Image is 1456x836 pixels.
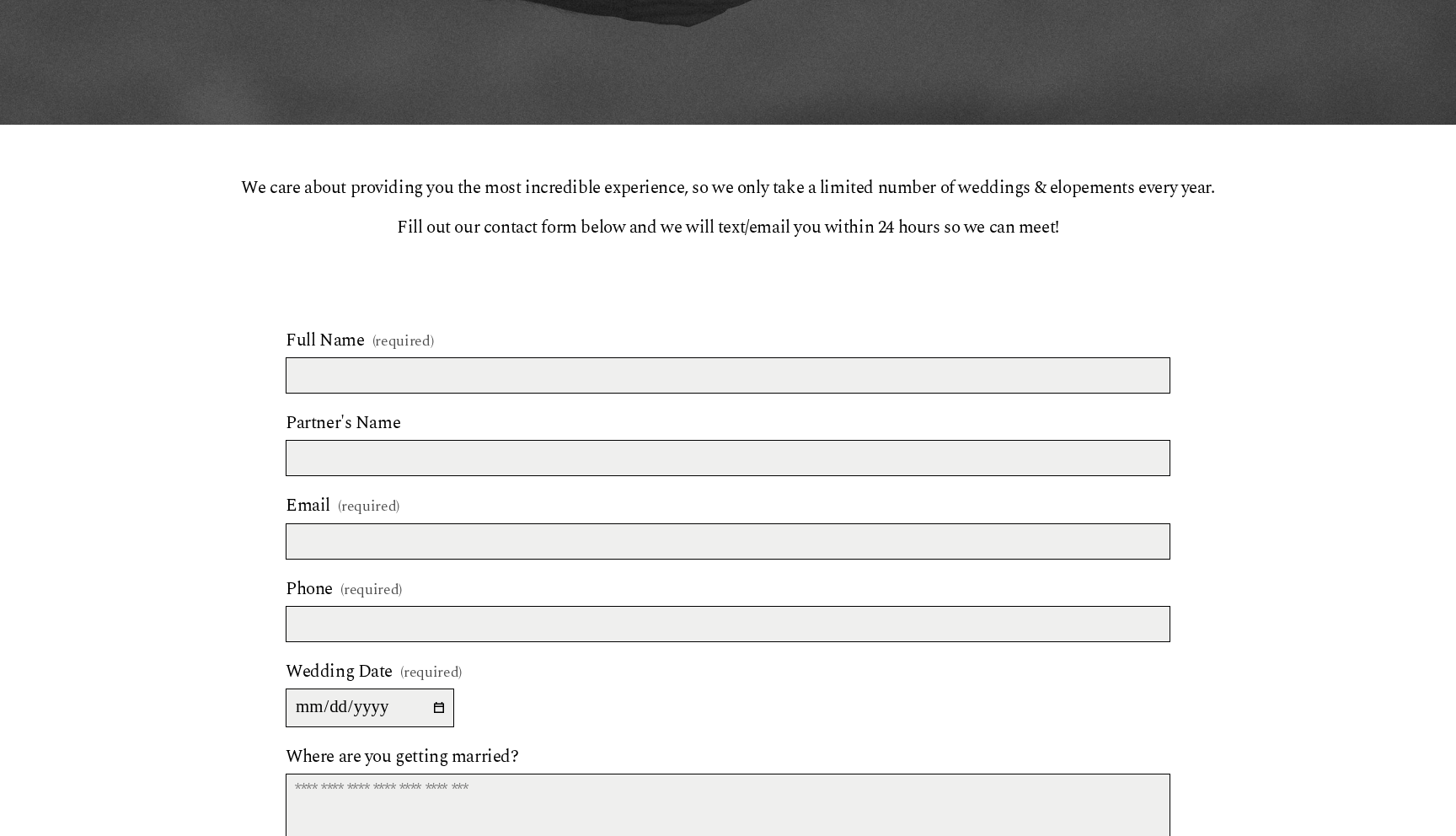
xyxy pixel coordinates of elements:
[286,410,400,437] span: Partner's Name
[372,330,433,352] span: (required)
[338,496,399,517] span: (required)
[286,576,333,603] span: Phone
[286,493,330,519] span: Email
[286,328,364,354] span: Full Name
[187,215,1268,241] p: Fill out our contact form below and we will text/email you within 24 hours so we can meet!
[286,744,519,770] span: Where are you getting married?
[400,662,461,683] span: (required)
[340,582,401,598] span: (required)
[286,659,393,685] span: Wedding Date
[187,175,1268,201] p: We care about providing you the most incredible experience, so we only take a limited number of w...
